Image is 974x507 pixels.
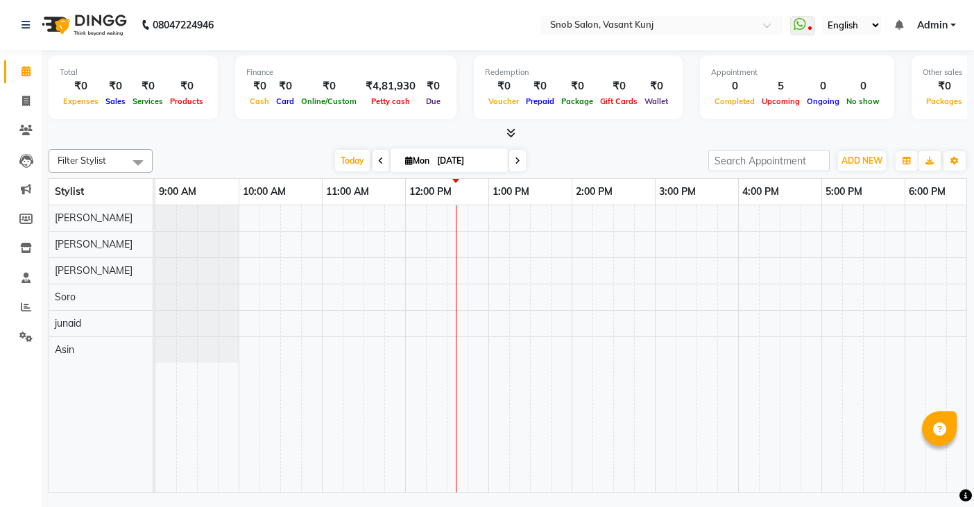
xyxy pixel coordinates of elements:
div: ₹0 [421,78,445,94]
a: 3:00 PM [656,182,699,202]
div: ₹0 [485,78,522,94]
input: Search Appointment [708,150,830,171]
b: 08047224946 [153,6,214,44]
a: 11:00 AM [323,182,373,202]
span: Ongoing [803,96,843,106]
div: ₹0 [246,78,273,94]
div: ₹0 [641,78,672,94]
span: Services [129,96,166,106]
div: Finance [246,67,445,78]
span: Packages [923,96,966,106]
div: Total [60,67,207,78]
span: Upcoming [758,96,803,106]
div: ₹0 [597,78,641,94]
span: Petty cash [368,96,413,106]
span: Gift Cards [597,96,641,106]
span: Card [273,96,298,106]
a: 5:00 PM [822,182,866,202]
div: ₹0 [298,78,360,94]
a: 1:00 PM [489,182,533,202]
a: 10:00 AM [239,182,289,202]
div: Appointment [711,67,883,78]
span: Wallet [641,96,672,106]
span: Admin [917,18,948,33]
span: Online/Custom [298,96,360,106]
span: Due [422,96,444,106]
img: logo [35,6,130,44]
span: Stylist [55,185,84,198]
span: ADD NEW [841,155,882,166]
div: ₹0 [273,78,298,94]
span: [PERSON_NAME] [55,264,133,277]
div: 5 [758,78,803,94]
div: ₹4,81,930 [360,78,421,94]
span: [PERSON_NAME] [55,212,133,224]
div: 0 [803,78,843,94]
div: ₹0 [60,78,102,94]
span: Cash [246,96,273,106]
div: Redemption [485,67,672,78]
div: ₹0 [166,78,207,94]
a: 4:00 PM [739,182,783,202]
span: Mon [402,155,433,166]
span: Expenses [60,96,102,106]
div: ₹0 [129,78,166,94]
span: Today [335,150,370,171]
input: 2025-09-01 [433,151,502,171]
a: 6:00 PM [905,182,949,202]
div: 0 [843,78,883,94]
div: ₹0 [558,78,597,94]
div: 0 [711,78,758,94]
span: Completed [711,96,758,106]
a: 12:00 PM [406,182,455,202]
span: Soro [55,291,76,303]
span: Filter Stylist [58,155,106,166]
span: junaid [55,317,81,329]
a: 2:00 PM [572,182,616,202]
div: ₹0 [522,78,558,94]
a: 9:00 AM [155,182,200,202]
span: Voucher [485,96,522,106]
span: [PERSON_NAME] [55,238,133,250]
span: Asin [55,343,74,356]
button: ADD NEW [838,151,886,171]
div: ₹0 [923,78,966,94]
span: Products [166,96,207,106]
div: ₹0 [102,78,129,94]
span: Package [558,96,597,106]
span: Prepaid [522,96,558,106]
span: Sales [102,96,129,106]
span: No show [843,96,883,106]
